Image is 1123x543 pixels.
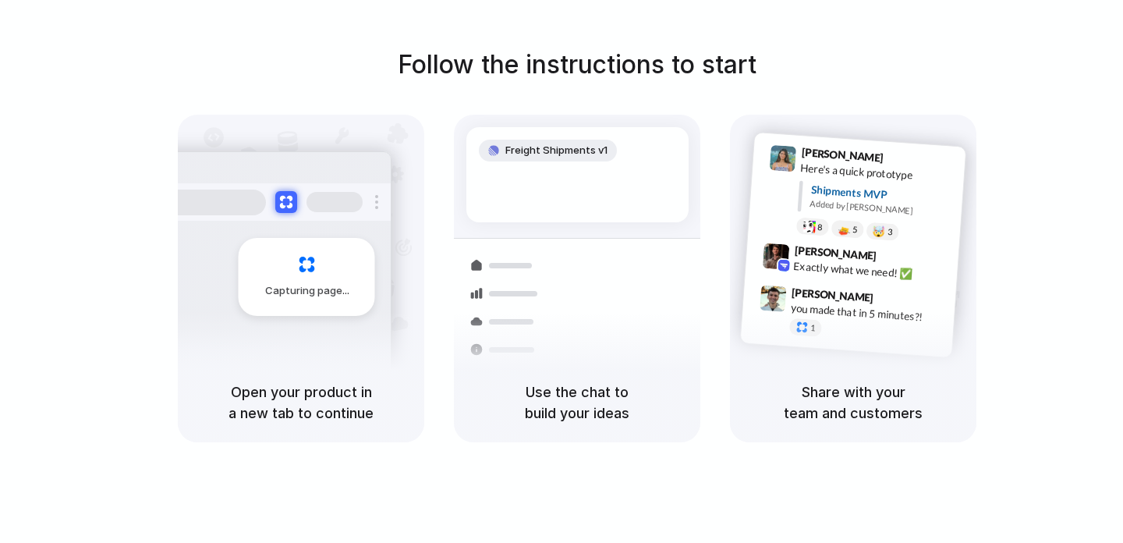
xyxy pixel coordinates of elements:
span: 9:42 AM [881,250,913,268]
span: 9:41 AM [888,151,920,170]
h5: Open your product in a new tab to continue [197,382,406,424]
div: Exactly what we need! ✅ [793,258,949,285]
div: 🤯 [873,225,886,237]
span: 8 [817,223,823,232]
h1: Follow the instructions to start [398,46,756,83]
span: [PERSON_NAME] [794,242,877,264]
span: Capturing page [265,283,352,299]
div: Added by [PERSON_NAME] [809,197,953,220]
span: [PERSON_NAME] [792,284,874,307]
span: 1 [810,324,816,332]
span: 5 [852,225,858,234]
div: Here's a quick prototype [800,160,956,186]
h5: Use the chat to build your ideas [473,382,682,424]
h5: Share with your team and customers [749,382,958,424]
div: Shipments MVP [810,182,955,208]
div: you made that in 5 minutes?! [790,300,946,326]
span: 3 [887,228,893,236]
span: [PERSON_NAME] [801,144,884,166]
span: Freight Shipments v1 [505,143,608,158]
span: 9:47 AM [878,291,910,310]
